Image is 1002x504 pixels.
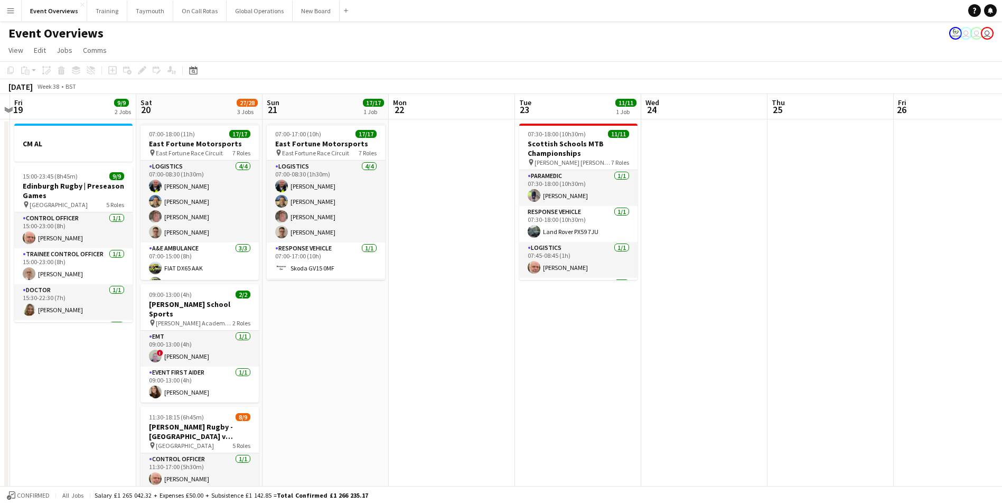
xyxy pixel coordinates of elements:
span: Sat [141,98,152,107]
div: [DATE] [8,81,33,92]
span: Total Confirmed £1 266 235.17 [277,491,368,499]
button: Taymouth [127,1,173,21]
span: 5 Roles [232,442,250,450]
span: 2 Roles [232,319,250,327]
app-job-card: CM AL [14,124,133,162]
app-card-role: Response Vehicle1/107:30-18:00 (10h30m)Land Rover PX59 7JU [519,206,638,242]
a: Edit [30,43,50,57]
button: New Board [293,1,340,21]
span: Jobs [57,45,72,55]
span: 22 [391,104,407,116]
span: 26 [896,104,906,116]
h3: [PERSON_NAME] School Sports [141,300,259,319]
app-job-card: 07:30-18:00 (10h30m)11/11Scottish Schools MTB Championships [PERSON_NAME] [PERSON_NAME]7 RolesPar... [519,124,638,280]
app-card-role: Logistics1/107:45-08:45 (1h)[PERSON_NAME] [519,242,638,278]
app-job-card: 09:00-13:00 (4h)2/2[PERSON_NAME] School Sports [PERSON_NAME] Academy Playing Fields2 RolesEMT1/10... [141,284,259,403]
app-card-role: Response Vehicle1/107:00-17:00 (10h)Skoda GV15 0MF [267,242,385,278]
app-card-role: Event First Aider4/4 [14,320,133,405]
span: [PERSON_NAME] Academy Playing Fields [156,319,232,327]
app-card-role: Paramedic1/107:30-18:00 (10h30m)[PERSON_NAME] [519,170,638,206]
h3: CM AL [14,139,133,148]
app-job-card: 07:00-17:00 (10h)17/17East Fortune Motorsports East Fortune Race Circuit7 RolesLogistics4/407:00-... [267,124,385,280]
span: 19 [13,104,23,116]
span: 11/11 [608,130,629,138]
span: 11/11 [615,99,636,107]
span: [GEOGRAPHIC_DATA] [156,442,214,450]
app-card-role: Trainee Control Officer1/115:00-23:00 (8h)[PERSON_NAME] [14,248,133,284]
app-job-card: 15:00-23:45 (8h45m)9/9Edinburgh Rugby | Preseason Games [GEOGRAPHIC_DATA]5 RolesControl Officer1/... [14,166,133,322]
app-card-role: Logistics4/407:00-08:30 (1h30m)[PERSON_NAME][PERSON_NAME][PERSON_NAME][PERSON_NAME] [267,161,385,242]
button: Event Overviews [22,1,87,21]
span: 21 [265,104,279,116]
span: Confirmed [17,492,50,499]
a: Jobs [52,43,77,57]
span: 11:30-18:15 (6h45m) [149,413,204,421]
app-card-role: Logistics4/407:00-08:30 (1h30m)[PERSON_NAME][PERSON_NAME][PERSON_NAME][PERSON_NAME] [141,161,259,242]
button: On Call Rotas [173,1,227,21]
span: Tue [519,98,531,107]
span: 9/9 [109,172,124,180]
span: Week 38 [35,82,61,90]
span: Wed [645,98,659,107]
div: 3 Jobs [237,108,257,116]
h3: Scottish Schools MTB Championships [519,139,638,158]
app-user-avatar: Operations Manager [949,27,962,40]
span: Mon [393,98,407,107]
span: Thu [772,98,785,107]
app-card-role: Doctor1/115:30-22:30 (7h)[PERSON_NAME] [14,284,133,320]
h3: [PERSON_NAME] Rugby - [GEOGRAPHIC_DATA] v [GEOGRAPHIC_DATA][PERSON_NAME] - Varsity Match [141,422,259,441]
a: View [4,43,27,57]
a: Comms [79,43,111,57]
span: 24 [644,104,659,116]
span: 2/2 [236,291,250,298]
div: Salary £1 265 042.32 + Expenses £50.00 + Subsistence £1 142.85 = [95,491,368,499]
div: BST [65,82,76,90]
span: 9/9 [114,99,129,107]
h3: East Fortune Motorsports [141,139,259,148]
span: East Fortune Race Circuit [282,149,349,157]
span: All jobs [60,491,86,499]
div: 1 Job [616,108,636,116]
div: 2 Jobs [115,108,131,116]
app-card-role: A&E Ambulance3/307:00-15:00 (8h)FIAT DX65 AAKRenault LV15 GHA [141,242,259,309]
app-user-avatar: Operations Team [981,27,994,40]
span: 5 Roles [106,201,124,209]
span: East Fortune Race Circuit [156,149,223,157]
span: [PERSON_NAME] [PERSON_NAME] [535,158,611,166]
span: 09:00-13:00 (4h) [149,291,192,298]
div: 1 Job [363,108,383,116]
app-card-role: Event First Aider1/109:00-13:00 (4h)[PERSON_NAME] [141,367,259,403]
span: Comms [83,45,107,55]
span: 07:00-18:00 (11h) [149,130,195,138]
span: [GEOGRAPHIC_DATA] [30,201,88,209]
span: 20 [139,104,152,116]
app-user-avatar: Operations Team [960,27,972,40]
span: 17/17 [355,130,377,138]
span: 23 [518,104,531,116]
span: View [8,45,23,55]
span: 07:30-18:00 (10h30m) [528,130,586,138]
span: Sun [267,98,279,107]
app-card-role: Control Officer1/111:30-17:00 (5h30m)[PERSON_NAME] [141,453,259,489]
span: 17/17 [229,130,250,138]
button: Global Operations [227,1,293,21]
app-user-avatar: Operations Team [970,27,983,40]
span: 7 Roles [611,158,629,166]
span: Fri [14,98,23,107]
span: 8/9 [236,413,250,421]
app-job-card: 07:00-18:00 (11h)17/17East Fortune Motorsports East Fortune Race Circuit7 RolesLogistics4/407:00-... [141,124,259,280]
span: 15:00-23:45 (8h45m) [23,172,78,180]
span: Edit [34,45,46,55]
span: 7 Roles [232,149,250,157]
button: Training [87,1,127,21]
button: Confirmed [5,490,51,501]
h3: Edinburgh Rugby | Preseason Games [14,181,133,200]
span: 27/28 [237,99,258,107]
span: 7 Roles [359,149,377,157]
